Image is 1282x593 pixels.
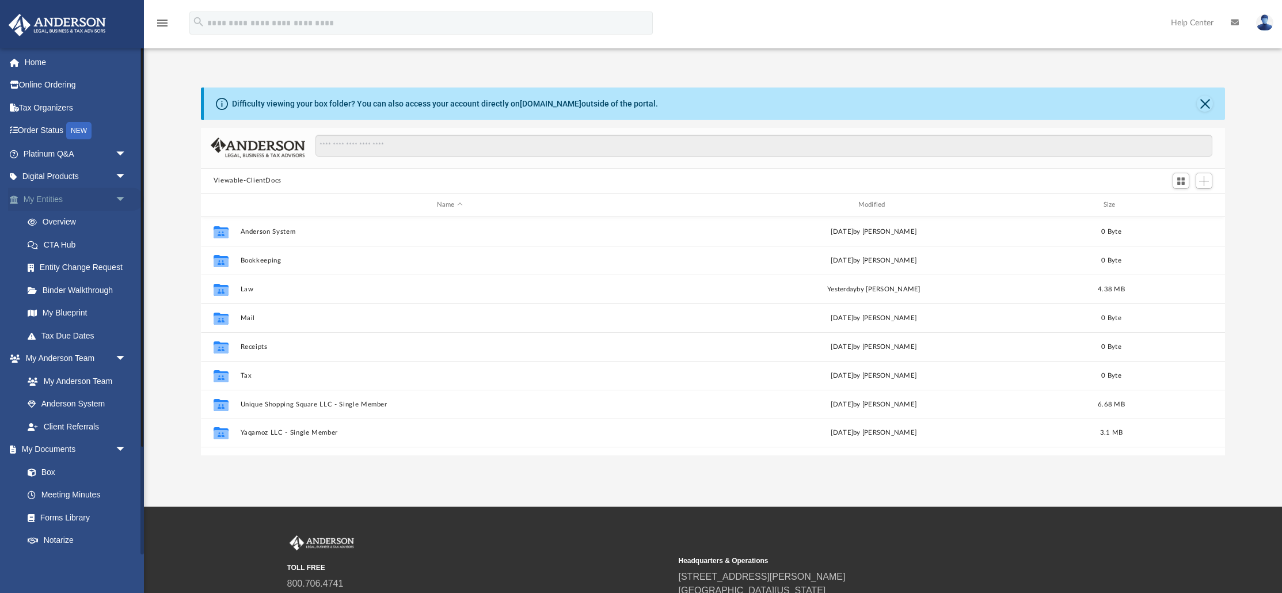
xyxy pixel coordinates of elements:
div: Size [1088,200,1134,210]
div: [DATE] by [PERSON_NAME] [664,428,1083,438]
a: My Blueprint [16,302,138,325]
a: Notarize [16,529,138,552]
span: arrow_drop_down [115,188,138,211]
a: [STREET_ADDRESS][PERSON_NAME] [679,572,846,581]
div: Modified [664,200,1083,210]
div: NEW [66,122,92,139]
button: Switch to Grid View [1173,173,1190,189]
input: Search files and folders [315,135,1213,157]
div: Difficulty viewing your box folder? You can also access your account directly on outside of the p... [232,98,658,110]
span: yesterday [827,286,857,292]
a: Overview [16,211,144,234]
a: Client Referrals [16,415,138,438]
a: Binder Walkthrough [16,279,144,302]
span: 3.1 MB [1100,429,1123,436]
div: [DATE] by [PERSON_NAME] [664,399,1083,409]
div: id [1139,200,1220,210]
div: [DATE] by [PERSON_NAME] [664,370,1083,381]
a: Online Ordering [8,74,144,97]
a: Home [8,51,144,74]
a: Forms Library [16,506,132,529]
div: [DATE] by [PERSON_NAME] [664,255,1083,265]
i: search [192,16,205,28]
span: 0 Byte [1101,372,1121,378]
img: User Pic [1256,14,1273,31]
div: [DATE] by [PERSON_NAME] [664,341,1083,352]
a: Anderson System [16,393,138,416]
span: arrow_drop_down [115,552,138,575]
a: Platinum Q&Aarrow_drop_down [8,142,144,165]
button: Viewable-ClientDocs [214,176,281,186]
a: 800.706.4741 [287,579,344,588]
div: [DATE] by [PERSON_NAME] [664,313,1083,323]
button: Receipts [240,343,659,351]
div: by [PERSON_NAME] [664,284,1083,294]
button: Anderson System [240,228,659,235]
img: Anderson Advisors Platinum Portal [5,14,109,36]
span: 0 Byte [1101,343,1121,349]
div: [DATE] by [PERSON_NAME] [664,226,1083,237]
a: Tax Due Dates [16,324,144,347]
i: menu [155,16,169,30]
img: Anderson Advisors Platinum Portal [287,535,356,550]
a: My Anderson Team [16,370,132,393]
a: [DOMAIN_NAME] [520,99,581,108]
button: Bookkeeping [240,257,659,264]
div: Name [239,200,659,210]
a: Online Learningarrow_drop_down [8,552,138,575]
a: My Documentsarrow_drop_down [8,438,138,461]
a: CTA Hub [16,233,144,256]
a: My Entitiesarrow_drop_down [8,188,144,211]
span: 0 Byte [1101,314,1121,321]
button: Yaqamoz LLC - Single Member [240,429,659,436]
button: Close [1197,96,1213,112]
a: Tax Organizers [8,96,144,119]
span: arrow_drop_down [115,347,138,371]
a: Digital Productsarrow_drop_down [8,165,144,188]
button: Unique Shopping Square LLC - Single Member [240,401,659,408]
button: Law [240,286,659,293]
div: id [206,200,235,210]
a: Order StatusNEW [8,119,144,143]
a: Box [16,461,132,484]
span: 0 Byte [1101,228,1121,234]
small: TOLL FREE [287,562,671,573]
button: Tax [240,372,659,379]
a: My Anderson Teamarrow_drop_down [8,347,138,370]
span: arrow_drop_down [115,142,138,166]
span: 4.38 MB [1098,286,1125,292]
span: arrow_drop_down [115,165,138,189]
span: 6.68 MB [1098,401,1125,407]
a: menu [155,22,169,30]
a: Meeting Minutes [16,484,138,507]
small: Headquarters & Operations [679,556,1062,566]
span: 0 Byte [1101,257,1121,263]
button: Mail [240,314,659,322]
button: Add [1196,173,1213,189]
a: Entity Change Request [16,256,144,279]
span: arrow_drop_down [115,438,138,462]
div: grid [201,217,1225,456]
